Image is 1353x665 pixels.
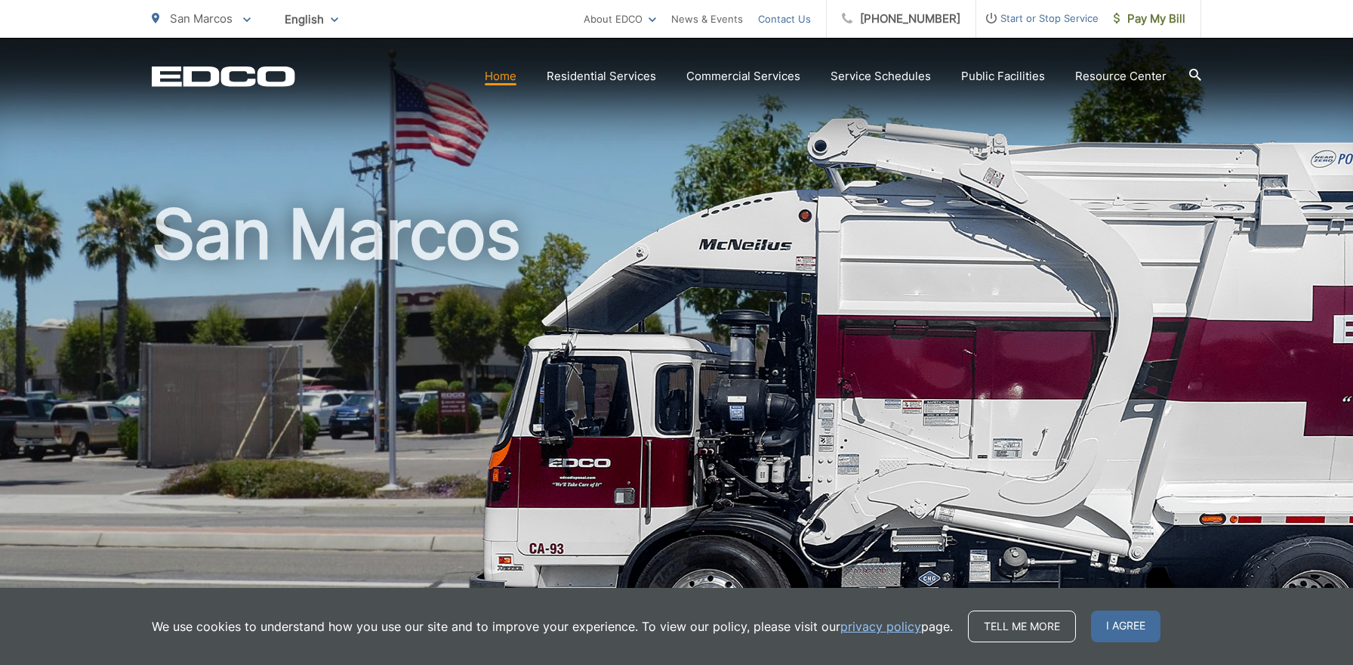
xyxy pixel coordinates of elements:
p: We use cookies to understand how you use our site and to improve your experience. To view our pol... [152,617,953,636]
a: About EDCO [584,10,656,28]
a: Tell me more [968,611,1076,642]
a: Home [485,67,516,85]
a: Residential Services [547,67,656,85]
a: Public Facilities [961,67,1045,85]
span: Pay My Bill [1114,10,1185,28]
a: Resource Center [1075,67,1167,85]
span: I agree [1091,611,1160,642]
a: EDCD logo. Return to the homepage. [152,66,295,87]
a: News & Events [671,10,743,28]
span: San Marcos [170,11,233,26]
span: English [273,6,350,32]
a: Contact Us [758,10,811,28]
a: privacy policy [840,617,921,636]
a: Commercial Services [686,67,800,85]
a: Service Schedules [831,67,931,85]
